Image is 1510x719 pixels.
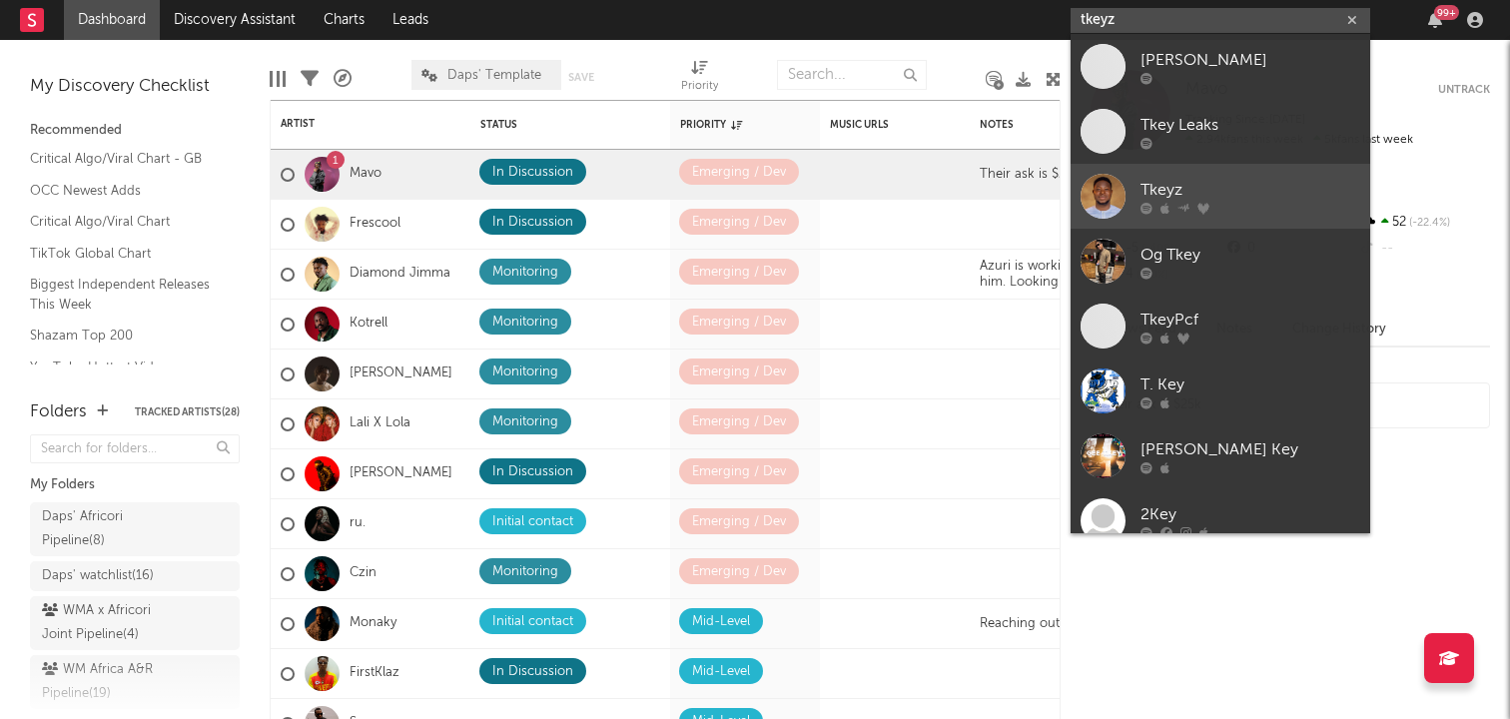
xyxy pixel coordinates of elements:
[681,75,718,99] div: Priority
[135,407,240,417] button: Tracked Artists(28)
[492,410,558,434] div: Monitoring
[970,616,1113,632] div: Reaching out to him
[692,161,786,185] div: Emerging / Dev
[1071,99,1370,164] a: Tkey Leaks
[1357,236,1490,262] div: --
[30,180,220,202] a: OCC Newest Adds
[1140,243,1360,267] div: Og Tkey
[350,565,377,582] a: Czin
[1071,229,1370,294] a: Og Tkey
[492,610,573,634] div: Initial contact
[1140,372,1360,396] div: T. Key
[492,161,573,185] div: In Discussion
[30,434,240,463] input: Search for folders...
[30,561,240,591] a: Daps' watchlist(16)
[1428,12,1442,28] button: 99+
[680,119,760,131] div: Priority
[980,119,1179,131] div: Notes
[1071,164,1370,229] a: Tkeyz
[350,515,366,532] a: ru.
[30,325,220,347] a: Shazam Top 200
[30,596,240,650] a: WMA x Africori Joint Pipeline(4)
[692,560,786,584] div: Emerging / Dev
[42,564,154,588] div: Daps' watchlist ( 16 )
[30,243,220,265] a: TikTok Global Chart
[492,560,558,584] div: Monitoring
[692,261,786,285] div: Emerging / Dev
[30,274,220,315] a: Biggest Independent Releases This Week
[1140,48,1360,72] div: [PERSON_NAME]
[42,599,183,647] div: WMA x Africori Joint Pipeline ( 4 )
[350,316,387,333] a: Kotrell
[42,658,183,706] div: WM Africa A&R Pipeline ( 19 )
[270,50,286,108] div: Edit Columns
[1071,294,1370,359] a: TkeyPcf
[480,119,610,131] div: Status
[777,60,927,90] input: Search...
[692,460,786,484] div: Emerging / Dev
[492,211,573,235] div: In Discussion
[1071,488,1370,553] a: 2Key
[830,119,930,131] div: Music URLs
[30,75,240,99] div: My Discovery Checklist
[692,311,786,335] div: Emerging / Dev
[30,119,240,143] div: Recommended
[1140,437,1360,461] div: [PERSON_NAME] Key
[492,311,558,335] div: Monitoring
[350,166,381,183] a: Mavo
[30,473,240,497] div: My Folders
[692,660,750,684] div: Mid-Level
[350,415,410,432] a: Lali X Lola
[447,69,541,82] span: Daps' Template
[492,460,573,484] div: In Discussion
[281,118,430,130] div: Artist
[1071,423,1370,488] a: [PERSON_NAME] Key
[1140,308,1360,332] div: TkeyPcf
[692,360,786,384] div: Emerging / Dev
[350,465,452,482] a: [PERSON_NAME]
[1071,34,1370,99] a: [PERSON_NAME]
[350,665,399,682] a: FirstKlaz
[1071,8,1370,33] input: Search for artists
[970,259,1219,290] div: Azuri is working with him. Monitoring him. Looking into collabs
[1140,178,1360,202] div: Tkeyz
[1434,5,1459,20] div: 99 +
[334,50,352,108] div: A&R Pipeline
[970,167,1090,183] div: Their ask is $25k
[492,660,573,684] div: In Discussion
[30,400,87,424] div: Folders
[350,266,450,283] a: Diamond Jimma
[350,365,452,382] a: [PERSON_NAME]
[1140,113,1360,137] div: Tkey Leaks
[30,148,220,170] a: Critical Algo/Viral Chart - GB
[42,505,183,553] div: Daps' Africori Pipeline ( 8 )
[492,261,558,285] div: Monitoring
[692,510,786,534] div: Emerging / Dev
[492,360,558,384] div: Monitoring
[301,50,319,108] div: Filters
[30,357,220,378] a: YouTube Hottest Videos
[1140,502,1360,526] div: 2Key
[1406,218,1450,229] span: -22.4 %
[1357,210,1490,236] div: 52
[692,410,786,434] div: Emerging / Dev
[30,211,220,233] a: Critical Algo/Viral Chart
[350,615,396,632] a: Monaky
[568,72,594,83] button: Save
[1438,80,1490,100] button: Untrack
[692,610,750,634] div: Mid-Level
[30,502,240,556] a: Daps' Africori Pipeline(8)
[681,50,718,108] div: Priority
[350,216,400,233] a: Frescool
[692,211,786,235] div: Emerging / Dev
[1071,359,1370,423] a: T. Key
[30,655,240,709] a: WM Africa A&R Pipeline(19)
[492,510,573,534] div: Initial contact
